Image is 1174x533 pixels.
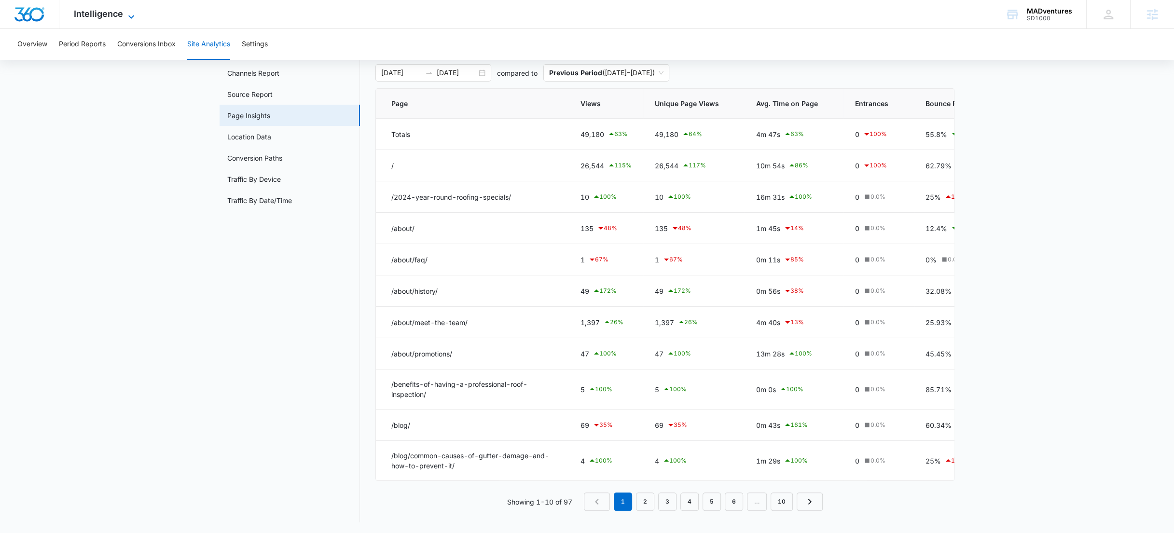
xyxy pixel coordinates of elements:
div: 135 [655,222,733,234]
div: 4 [655,455,733,466]
a: Page Insights [227,110,270,121]
em: 1 [614,492,632,511]
span: Avg. Time on Page [756,98,818,109]
div: 0.0 % [863,224,885,232]
span: Bounce Rate [925,98,967,109]
div: account name [1027,7,1072,15]
nav: Pagination [584,492,823,511]
div: 63 % [784,128,804,140]
div: 0m 11s [756,254,832,265]
div: 0 [855,456,902,466]
div: 100 % [779,383,803,395]
span: swap-right [425,69,433,77]
div: 10 [655,191,733,203]
td: /about/faq/ [376,244,569,275]
span: to [425,69,433,77]
div: 67 % [588,254,608,265]
div: 10m 54s [756,160,832,171]
td: /blog/ [376,410,569,441]
div: 0m 0s [756,383,832,395]
div: 0m 43s [756,419,832,431]
div: 49,180 [580,128,632,140]
div: 0.0 % [863,385,885,394]
div: 32.08% [925,285,981,297]
a: Page 6 [725,492,743,511]
div: 49,180 [655,128,733,140]
div: 85 % [784,254,804,265]
div: 100 % [944,455,968,466]
div: 100 % [588,383,612,395]
p: Showing 1-10 of 97 [507,497,572,507]
button: Conversions Inbox [117,29,176,60]
div: 100 % [788,191,812,203]
div: 0m 56s [756,285,832,297]
td: /about/promotions/ [376,338,569,369]
button: Settings [242,29,268,60]
td: /benefits-of-having-a-professional-roof-inspection/ [376,369,569,410]
div: 4m 40s [756,316,832,328]
div: 5 [655,383,733,395]
button: Site Analytics [187,29,230,60]
div: 0.0 % [863,192,885,201]
div: 115 % [608,160,632,171]
div: 100 % [663,455,687,466]
div: 26 % [603,316,623,328]
p: Previous Period [549,68,602,77]
div: 0 [855,286,902,296]
div: 0.0 % [863,349,885,358]
button: Overview [17,29,47,60]
div: 69 [655,419,733,431]
div: 61 % [951,222,971,234]
a: Page 2 [636,492,654,511]
div: 100 % [667,191,691,203]
div: 100 % [863,128,887,140]
div: 0 [855,420,902,430]
div: 35 % [593,419,613,431]
a: Page 4 [680,492,699,511]
div: 100 % [667,348,691,359]
div: 14 % [784,222,804,234]
div: 1 [580,254,632,265]
div: 172 % [667,285,691,297]
div: 86 % [788,160,808,171]
div: 0.0 % [863,255,885,264]
div: 100 % [593,191,617,203]
div: 117 % [682,160,706,171]
div: 26,544 [580,160,632,171]
div: 0.0 % [863,318,885,327]
div: 60.34% [925,419,981,431]
a: Location Data [227,132,271,142]
div: 0% [925,255,981,265]
div: 25% [925,455,981,466]
a: Source Report [227,89,273,99]
div: 13m 28s [756,348,832,359]
td: /about/ [376,213,569,244]
div: 35 % [667,419,687,431]
div: 0 [855,384,902,395]
input: Start date [381,68,421,78]
div: 48 % [597,222,617,234]
div: 1m 45s [756,222,832,234]
div: 100 % [944,191,968,203]
div: 0.0 % [940,255,963,264]
div: 0 [855,160,902,171]
span: Views [580,98,618,109]
a: Traffic By Device [227,174,281,184]
div: 45.45% [925,348,981,359]
div: 49 [580,285,632,297]
div: 0.0 % [863,456,885,465]
div: 67 % [663,254,683,265]
div: 69 [580,419,632,431]
div: 0.0 % [863,421,885,429]
div: 25.93% [925,316,981,328]
div: 4m 47s [756,128,832,140]
td: Totals [376,119,569,150]
div: 100 % [588,455,612,466]
span: ( [DATE] – [DATE] ) [549,65,663,81]
div: 47 [655,348,733,359]
div: 49 [655,285,733,297]
div: account id [1027,15,1072,22]
div: 1,397 [580,316,632,328]
div: 26 % [677,316,698,328]
div: 100 % [788,348,812,359]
